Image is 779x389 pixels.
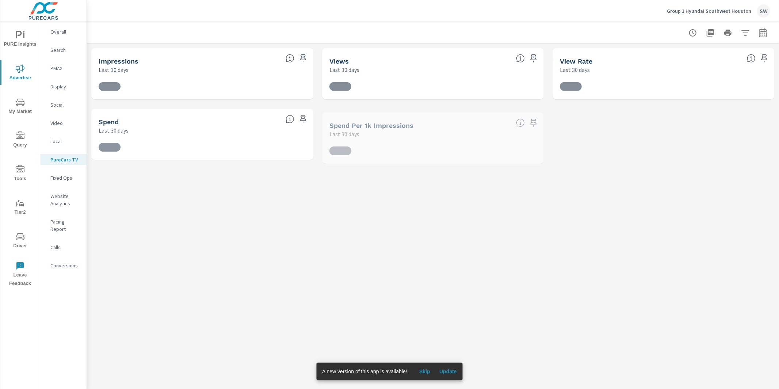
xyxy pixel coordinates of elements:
p: Pacing Report [50,218,81,233]
span: Number of times your connected TV ad was presented to a user. [Source: This data is provided by t... [286,54,294,63]
div: PMAX [40,63,87,74]
button: Select Date Range [756,26,770,40]
div: Calls [40,242,87,253]
p: Website Analytics [50,192,81,207]
p: Overall [50,28,81,35]
button: Update [436,366,460,377]
button: Print Report [721,26,735,40]
span: Save this to your personalized report [297,53,309,64]
span: Skip [416,368,434,375]
span: Cost of your connected TV ad campaigns. [Source: This data is provided by the video advertising p... [286,115,294,123]
p: Video [50,119,81,127]
h5: Spend Per 1k Impressions [329,122,413,129]
div: Video [40,118,87,129]
h5: View Rate [560,57,592,65]
div: Pacing Report [40,216,87,234]
span: A new version of this app is available! [322,369,407,374]
p: Fixed Ops [50,174,81,182]
span: Total spend per 1,000 impressions. [Source: This data is provided by the video advertising platform] [516,118,525,127]
p: Calls [50,244,81,251]
p: Last 30 days [99,126,129,135]
p: Search [50,46,81,54]
div: Overall [40,26,87,37]
span: Query [3,131,38,149]
p: Conversions [50,262,81,269]
h5: Views [329,57,349,65]
p: Last 30 days [99,65,129,74]
h5: Impressions [99,57,138,65]
p: Last 30 days [560,65,590,74]
span: Percentage of Impressions where the ad was viewed completely. “Impressions” divided by “Views”. [... [747,54,756,63]
p: Display [50,83,81,90]
div: Display [40,81,87,92]
div: Social [40,99,87,110]
div: nav menu [0,22,40,291]
span: Update [439,368,457,375]
p: Local [50,138,81,145]
p: Last 30 days [329,65,359,74]
div: PureCars TV [40,154,87,165]
span: Advertise [3,64,38,82]
div: Search [40,45,87,56]
p: Group 1 Hyundai Southwest Houston [667,8,751,14]
button: Apply Filters [738,26,753,40]
span: Leave Feedback [3,262,38,288]
button: Skip [413,366,436,377]
span: Tools [3,165,38,183]
span: Save this to your personalized report [528,117,539,129]
span: Number of times your connected TV ad was viewed completely by a user. [Source: This data is provi... [516,54,525,63]
p: Last 30 days [329,130,359,138]
p: Social [50,101,81,108]
p: PMAX [50,65,81,72]
p: PureCars TV [50,156,81,163]
span: Tier2 [3,199,38,217]
h5: Spend [99,118,119,126]
div: Conversions [40,260,87,271]
button: "Export Report to PDF" [703,26,718,40]
span: My Market [3,98,38,116]
div: Fixed Ops [40,172,87,183]
span: Save this to your personalized report [759,53,770,64]
span: Save this to your personalized report [528,53,539,64]
span: Save this to your personalized report [297,113,309,125]
span: PURE Insights [3,31,38,49]
div: SW [757,4,770,18]
div: Website Analytics [40,191,87,209]
span: Driver [3,232,38,250]
div: Local [40,136,87,147]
